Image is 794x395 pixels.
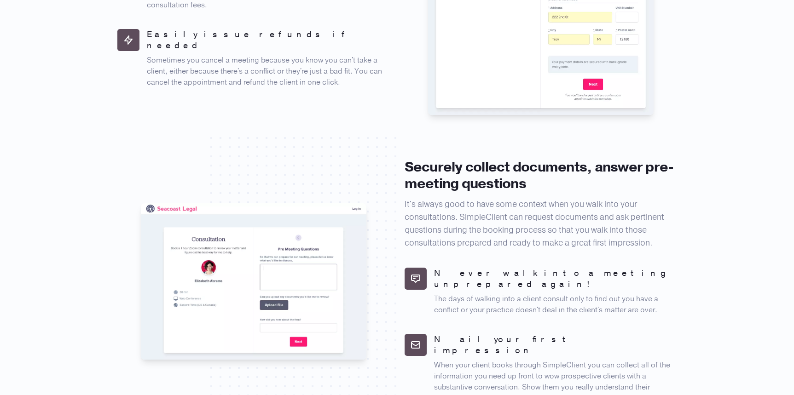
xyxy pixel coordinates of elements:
img: Customizable pre-meeting questions [141,203,366,360]
h5: Never walk into a meeting unprepared again! [434,268,677,290]
p: The days of walking into a client consult only to find out you have a conflict or your practice d... [434,293,677,315]
p: It's always good to have some context when you walk into your consultations. SimpleClient can req... [405,198,677,249]
p: Sometimes you cancel a meeting because you know you can't take a client, either because there's a... [147,55,390,88]
h5: Easily issue refunds if needed [147,29,390,51]
h4: Securely collect documents, answer pre-meeting questions [405,159,677,192]
h5: Nail your first impression [434,334,677,356]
